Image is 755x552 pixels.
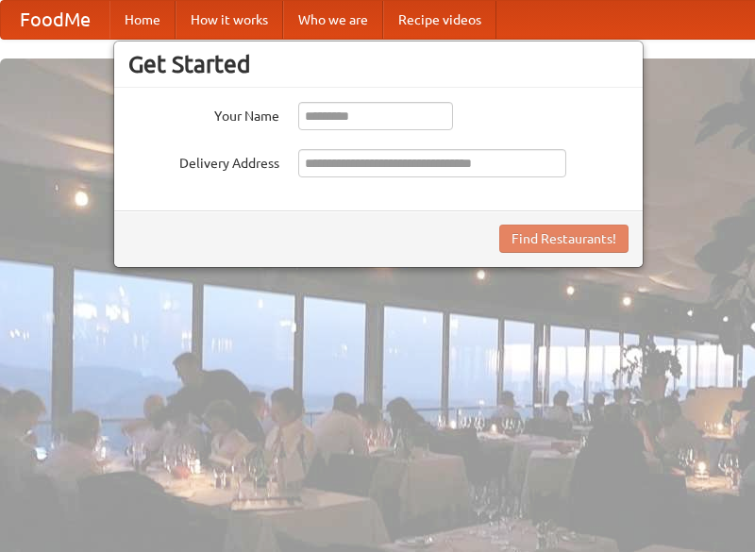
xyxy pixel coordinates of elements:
label: Delivery Address [128,149,279,173]
a: Recipe videos [383,1,496,39]
h3: Get Started [128,50,629,78]
label: Your Name [128,102,279,125]
a: Home [109,1,176,39]
a: Who we are [283,1,383,39]
button: Find Restaurants! [499,225,629,253]
a: How it works [176,1,283,39]
a: FoodMe [1,1,109,39]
